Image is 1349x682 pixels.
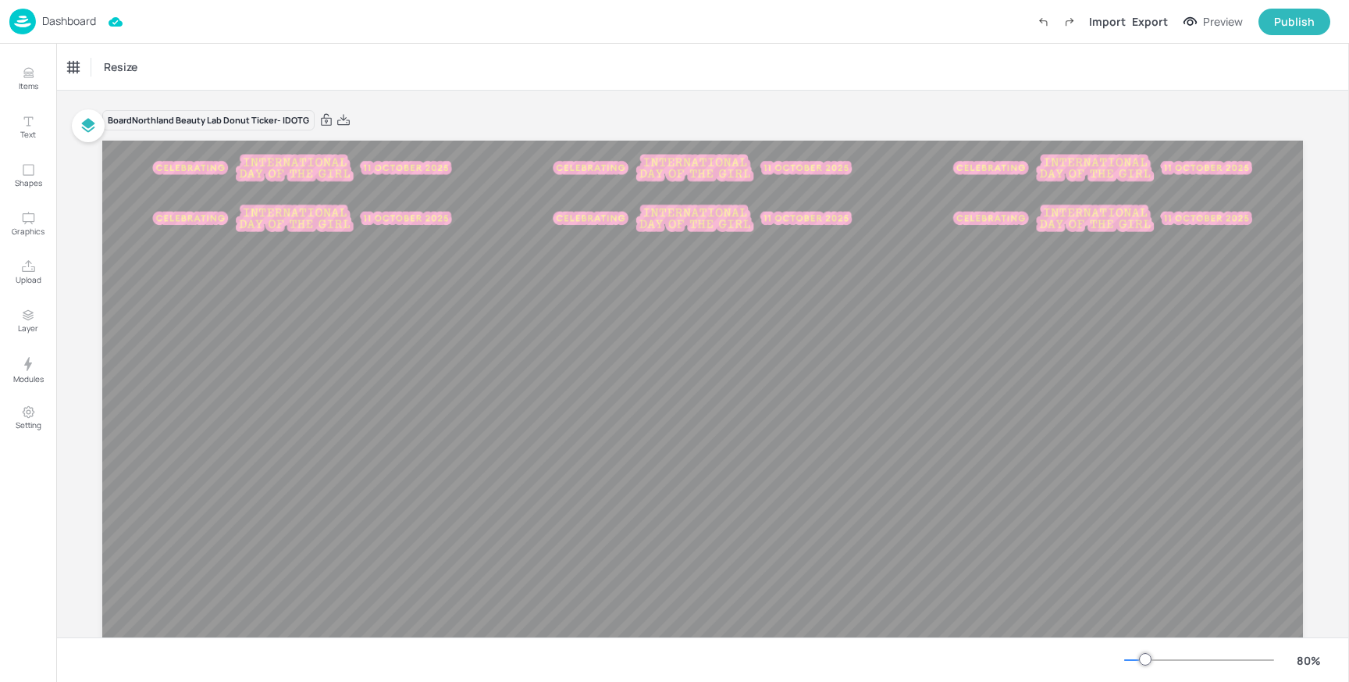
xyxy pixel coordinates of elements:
img: img [546,152,860,184]
img: img [946,152,1259,184]
div: Publish [1274,13,1315,30]
span: Resize [101,59,141,75]
div: Preview [1203,13,1243,30]
img: logo-86c26b7e.jpg [9,9,36,34]
img: img [146,152,459,184]
img: img [546,202,860,234]
div: 80 % [1290,652,1327,669]
div: Export [1132,13,1168,30]
img: img [946,202,1259,234]
button: Preview [1174,10,1252,34]
label: Undo (Ctrl + Z) [1030,9,1056,35]
label: Redo (Ctrl + Y) [1056,9,1083,35]
button: Publish [1258,9,1330,35]
div: Board Northland Beauty Lab Donut Ticker- IDOTG [102,110,315,131]
p: Dashboard [42,16,96,27]
div: Import [1089,13,1126,30]
img: img [146,202,459,234]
